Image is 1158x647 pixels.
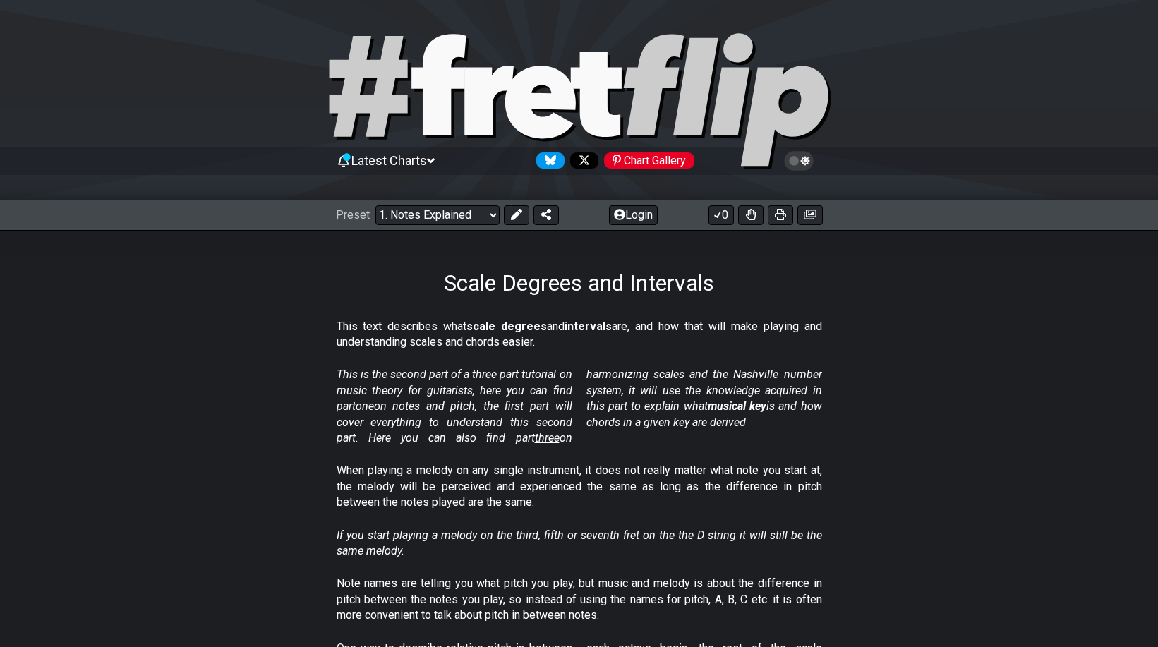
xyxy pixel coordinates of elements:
a: Follow #fretflip at Bluesky [531,152,565,169]
select: Preset [375,205,500,225]
p: This text describes what and are, and how that will make playing and understanding scales and cho... [337,319,822,351]
button: Edit Preset [504,205,529,225]
button: Share Preset [533,205,559,225]
button: Toggle Dexterity for all fretkits [738,205,764,225]
div: Chart Gallery [604,152,694,169]
a: Follow #fretflip at X [565,152,598,169]
button: 0 [708,205,734,225]
span: Latest Charts [351,153,427,168]
h1: Scale Degrees and Intervals [444,270,714,296]
em: This is the second part of a three part tutorial on music theory for guitarists, here you can fin... [337,368,822,445]
p: When playing a melody on any single instrument, it does not really matter what note you start at,... [337,463,822,510]
strong: scale degrees [466,320,547,333]
strong: intervals [565,320,612,333]
p: Note names are telling you what pitch you play, but music and melody is about the difference in p... [337,576,822,623]
strong: musical key [708,399,766,413]
span: Preset [336,208,370,222]
a: #fretflip at Pinterest [598,152,694,169]
span: three [535,431,560,445]
button: Create image [797,205,823,225]
button: Print [768,205,793,225]
span: Toggle light / dark theme [791,155,807,167]
em: If you start playing a melody on the third, fifth or seventh fret on the the D string it will sti... [337,528,822,557]
span: one [356,399,374,413]
button: Login [609,205,658,225]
